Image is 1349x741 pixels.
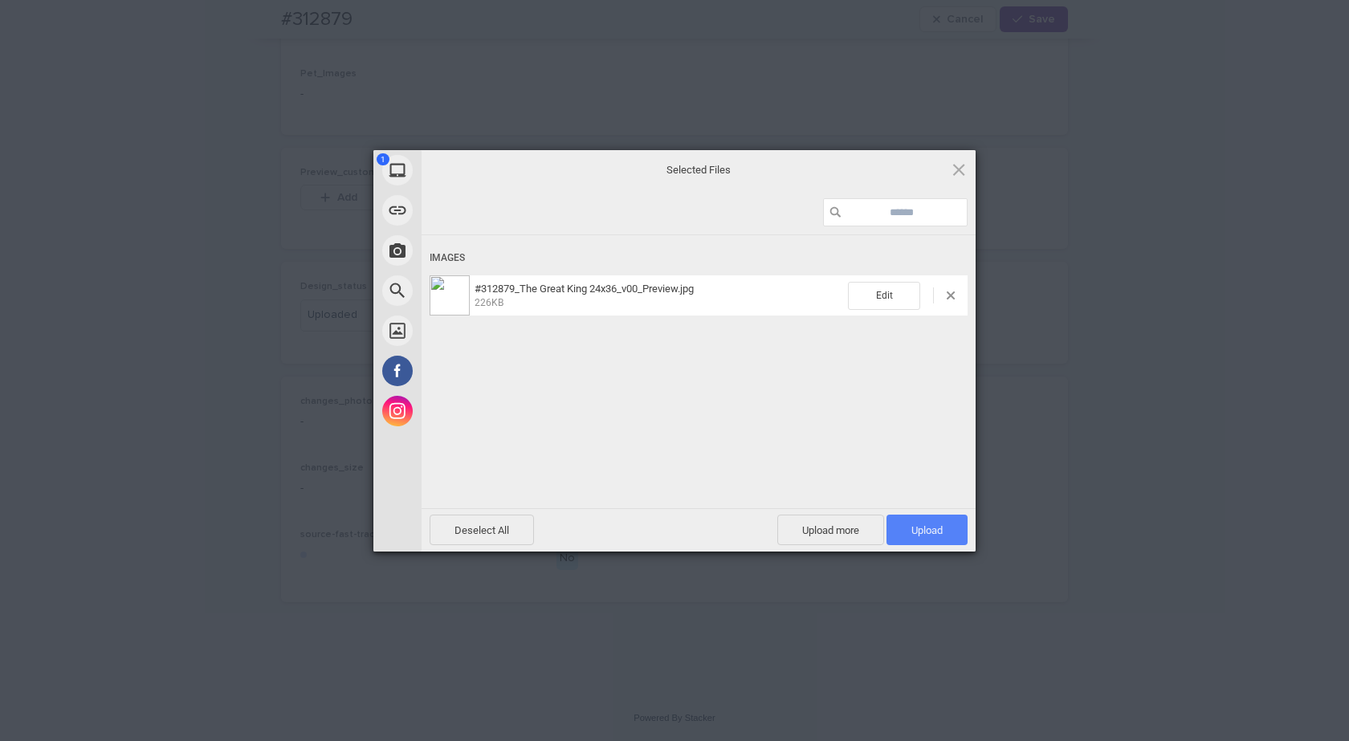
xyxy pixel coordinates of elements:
[430,515,534,545] span: Deselect All
[377,153,389,165] span: 1
[373,271,566,311] div: Web Search
[475,283,694,295] span: #312879_The Great King 24x36_v00_Preview.jpg
[911,524,943,536] span: Upload
[430,243,968,273] div: Images
[886,515,968,545] span: Upload
[950,161,968,178] span: Click here or hit ESC to close picker
[373,190,566,230] div: Link (URL)
[373,351,566,391] div: Facebook
[475,297,503,308] span: 226KB
[848,282,920,310] span: Edit
[777,515,884,545] span: Upload more
[373,230,566,271] div: Take Photo
[470,283,848,309] span: #312879_The Great King 24x36_v00_Preview.jpg
[373,391,566,431] div: Instagram
[538,162,859,177] span: Selected Files
[430,275,470,316] img: fa5beed5-e34d-46e1-a411-97c104e0f264
[373,311,566,351] div: Unsplash
[373,150,566,190] div: My Device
